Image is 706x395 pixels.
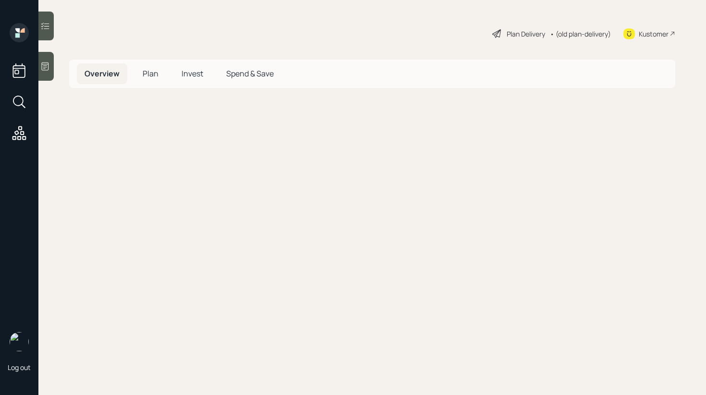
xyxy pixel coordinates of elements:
[550,29,611,39] div: • (old plan-delivery)
[10,332,29,351] img: retirable_logo.png
[143,68,158,79] span: Plan
[226,68,274,79] span: Spend & Save
[182,68,203,79] span: Invest
[8,363,31,372] div: Log out
[85,68,120,79] span: Overview
[639,29,669,39] div: Kustomer
[507,29,545,39] div: Plan Delivery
